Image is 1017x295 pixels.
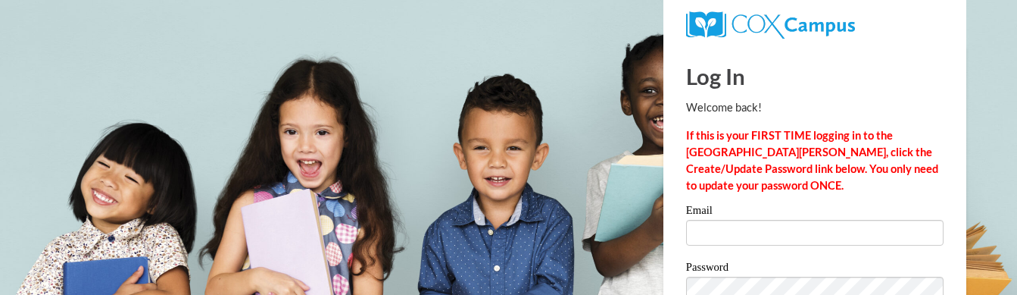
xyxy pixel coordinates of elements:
strong: If this is your FIRST TIME logging in to the [GEOGRAPHIC_DATA][PERSON_NAME], click the Create/Upd... [686,129,938,192]
img: COX Campus [686,11,855,39]
label: Email [686,205,944,220]
h1: Log In [686,61,944,92]
p: Welcome back! [686,99,944,116]
a: COX Campus [686,17,855,30]
label: Password [686,262,944,277]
